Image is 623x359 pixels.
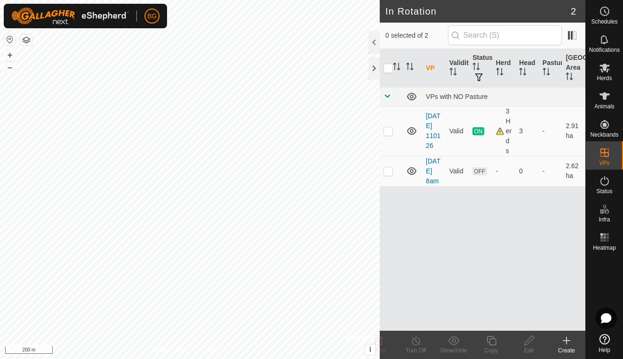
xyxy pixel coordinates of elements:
[548,346,585,355] div: Create
[153,347,188,355] a: Privacy Policy
[406,64,414,72] p-sorticon: Activate to sort
[21,34,32,46] button: Map Layers
[590,132,618,138] span: Neckbands
[562,156,585,186] td: 2.62 ha
[597,75,612,81] span: Herds
[496,69,503,77] p-sorticon: Activate to sort
[472,127,484,135] span: ON
[4,49,16,61] button: +
[496,106,512,156] div: 3 Herds
[515,156,539,186] td: 0
[593,245,616,251] span: Heatmap
[426,112,440,149] a: [DATE] 110126
[599,217,610,222] span: Infra
[496,166,512,176] div: -
[539,49,562,88] th: Pasture
[446,49,469,88] th: Validity
[446,106,469,156] td: Valid
[510,346,548,355] div: Edit
[562,106,585,156] td: 2.91 ha
[599,347,610,353] span: Help
[422,49,446,88] th: VP
[4,34,16,45] button: Reset Map
[147,11,157,21] span: BG
[397,346,435,355] div: Turn Off
[515,49,539,88] th: Head
[586,330,623,357] a: Help
[449,69,457,77] p-sorticon: Activate to sort
[589,47,620,53] span: Notifications
[539,106,562,156] td: -
[199,347,227,355] a: Contact Us
[426,157,440,185] a: [DATE] 8am
[492,49,516,88] th: Herd
[435,346,472,355] div: Show/Hide
[393,64,400,72] p-sorticon: Activate to sort
[591,19,617,24] span: Schedules
[385,6,571,17] h2: In Rotation
[385,31,448,41] span: 0 selected of 2
[4,62,16,73] button: –
[472,64,480,72] p-sorticon: Activate to sort
[571,4,576,18] span: 2
[426,93,582,100] div: VPs with NO Pasture
[11,8,129,24] img: Gallagher Logo
[472,167,487,175] span: OFF
[369,345,371,353] span: i
[543,69,550,77] p-sorticon: Activate to sort
[596,188,612,194] span: Status
[446,156,469,186] td: Valid
[539,156,562,186] td: -
[469,49,492,88] th: Status
[448,25,562,45] input: Search (S)
[599,160,609,166] span: VPs
[562,49,585,88] th: [GEOGRAPHIC_DATA] Area
[519,69,527,77] p-sorticon: Activate to sort
[594,104,615,109] span: Animals
[515,106,539,156] td: 3
[566,74,573,82] p-sorticon: Activate to sort
[365,344,375,355] button: i
[472,346,510,355] div: Copy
